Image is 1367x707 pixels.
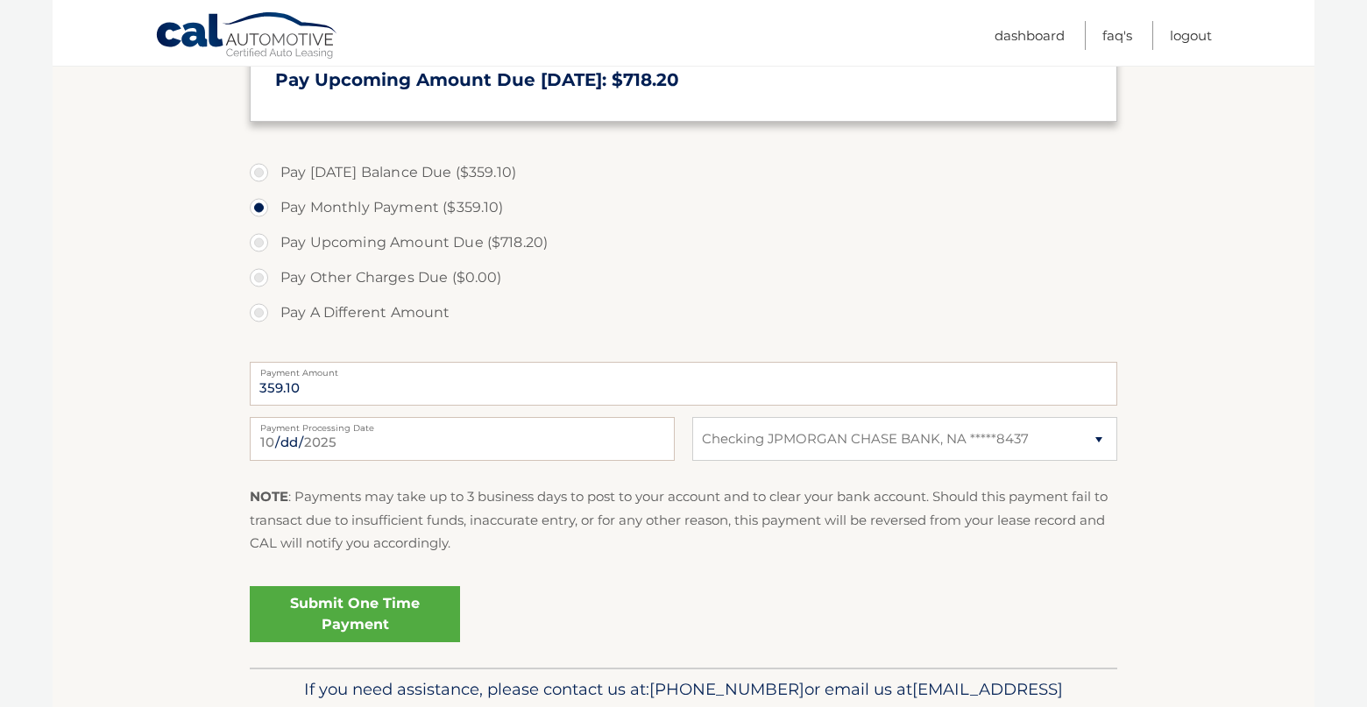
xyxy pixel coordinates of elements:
a: Submit One Time Payment [250,586,460,642]
label: Payment Amount [250,362,1117,376]
a: Logout [1170,21,1212,50]
input: Payment Amount [250,362,1117,406]
a: FAQ's [1102,21,1132,50]
label: Pay A Different Amount [250,295,1117,330]
label: Pay [DATE] Balance Due ($359.10) [250,155,1117,190]
p: : Payments may take up to 3 business days to post to your account and to clear your bank account.... [250,485,1117,555]
span: [PHONE_NUMBER] [649,679,804,699]
input: Payment Date [250,417,675,461]
label: Pay Upcoming Amount Due ($718.20) [250,225,1117,260]
strong: NOTE [250,488,288,505]
a: Cal Automotive [155,11,339,62]
h3: Pay Upcoming Amount Due [DATE]: $718.20 [275,69,1092,91]
label: Pay Other Charges Due ($0.00) [250,260,1117,295]
label: Payment Processing Date [250,417,675,431]
a: Dashboard [995,21,1065,50]
label: Pay Monthly Payment ($359.10) [250,190,1117,225]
